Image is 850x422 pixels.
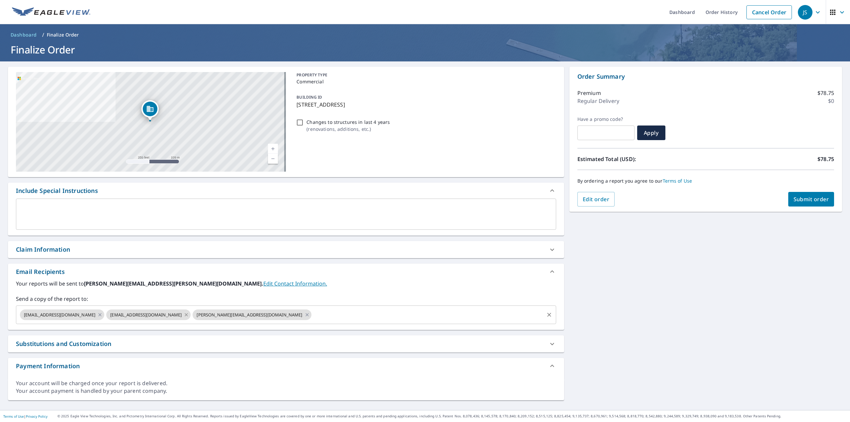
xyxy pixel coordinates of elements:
[828,97,834,105] p: $0
[16,267,65,276] div: Email Recipients
[8,264,564,280] div: Email Recipients
[583,196,610,203] span: Edit order
[8,241,564,258] div: Claim Information
[637,126,665,140] button: Apply
[577,178,834,184] p: By ordering a report you agree to our
[268,154,278,164] a: Current Level 17, Zoom Out
[8,358,564,374] div: Payment Information
[8,183,564,199] div: Include Special Instructions
[746,5,792,19] a: Cancel Order
[577,89,601,97] p: Premium
[8,43,842,56] h1: Finalize Order
[3,414,24,419] a: Terms of Use
[16,245,70,254] div: Claim Information
[297,78,553,85] p: Commercial
[297,72,553,78] p: PROPERTY TYPE
[3,414,47,418] p: |
[16,295,556,303] label: Send a copy of the report to:
[16,280,556,288] label: Your reports will be sent to
[263,280,327,287] a: EditContactInfo
[16,362,80,371] div: Payment Information
[47,32,79,38] p: Finalize Order
[268,144,278,154] a: Current Level 17, Zoom In
[20,312,99,318] span: [EMAIL_ADDRESS][DOMAIN_NAME]
[16,380,556,387] div: Your account will be charged once your report is delivered.
[788,192,834,207] button: Submit order
[193,309,311,320] div: [PERSON_NAME][EMAIL_ADDRESS][DOMAIN_NAME]
[817,89,834,97] p: $78.75
[642,129,660,136] span: Apply
[8,30,40,40] a: Dashboard
[8,335,564,352] div: Substitutions and Customization
[84,280,263,287] b: [PERSON_NAME][EMAIL_ADDRESS][PERSON_NAME][DOMAIN_NAME].
[11,32,37,38] span: Dashboard
[106,312,186,318] span: [EMAIL_ADDRESS][DOMAIN_NAME]
[297,94,322,100] p: BUILDING ID
[106,309,191,320] div: [EMAIL_ADDRESS][DOMAIN_NAME]
[297,101,553,109] p: [STREET_ADDRESS]
[577,97,619,105] p: Regular Delivery
[798,5,812,20] div: JS
[26,414,47,419] a: Privacy Policy
[306,119,390,126] p: Changes to structures in last 4 years
[663,178,692,184] a: Terms of Use
[577,192,615,207] button: Edit order
[577,116,635,122] label: Have a promo code?
[8,30,842,40] nav: breadcrumb
[306,126,390,132] p: ( renovations, additions, etc. )
[16,339,111,348] div: Substitutions and Customization
[57,414,847,419] p: © 2025 Eagle View Technologies, Inc. and Pictometry International Corp. All Rights Reserved. Repo...
[545,310,554,319] button: Clear
[577,155,706,163] p: Estimated Total (USD):
[141,100,159,121] div: Dropped pin, building 1, Commercial property, 2889 Mokumoa St Honolulu, HI 96819
[16,186,98,195] div: Include Special Instructions
[12,7,90,17] img: EV Logo
[42,31,44,39] li: /
[577,72,834,81] p: Order Summary
[193,312,306,318] span: [PERSON_NAME][EMAIL_ADDRESS][DOMAIN_NAME]
[16,387,556,395] div: Your account payment is handled by your parent company.
[794,196,829,203] span: Submit order
[817,155,834,163] p: $78.75
[20,309,104,320] div: [EMAIL_ADDRESS][DOMAIN_NAME]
